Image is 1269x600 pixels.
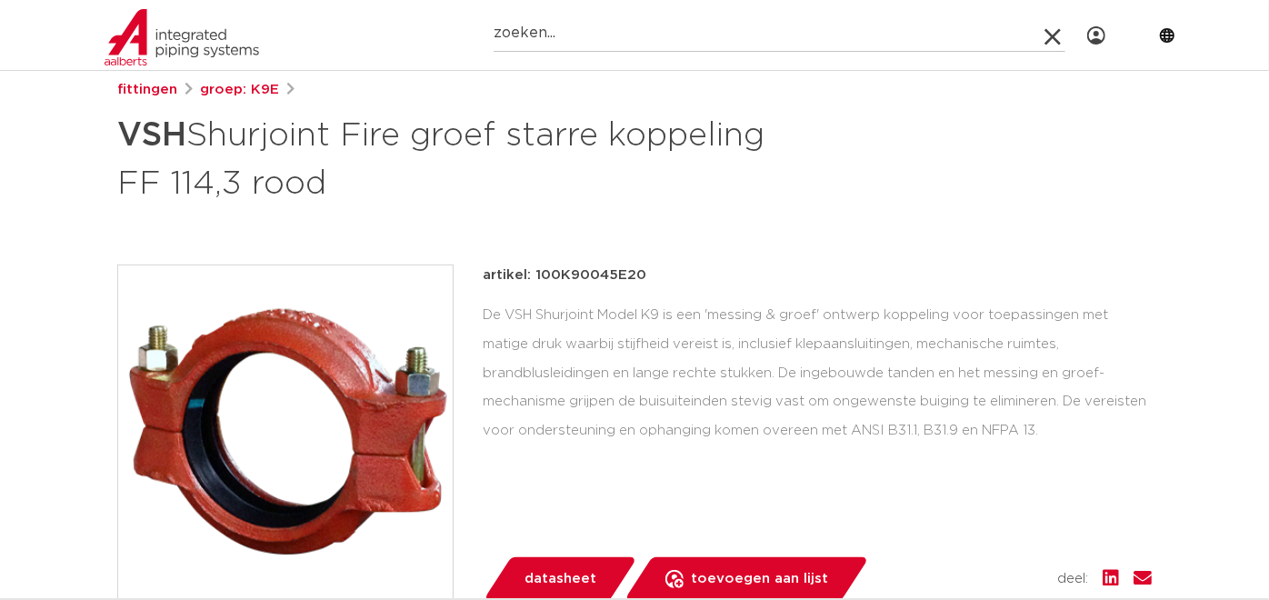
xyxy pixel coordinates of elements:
h1: Shurjoint Fire groef starre koppeling FF 114,3 rood [117,108,800,206]
span: datasheet [525,565,596,594]
div: De VSH Shurjoint Model K9 is een 'messing & groef' ontwerp koppeling voor toepassingen met matige... [483,301,1152,445]
span: toevoegen aan lijst [691,565,828,594]
img: Product Image for VSH Shurjoint Fire groef starre koppeling FF 114,3 rood [118,265,453,600]
a: fittingen [117,79,177,101]
input: zoeken... [494,15,1065,52]
strong: VSH [117,119,186,152]
p: artikel: 100K90045E20 [483,265,646,286]
a: groep: K9E [200,79,279,101]
span: deel: [1057,568,1088,590]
